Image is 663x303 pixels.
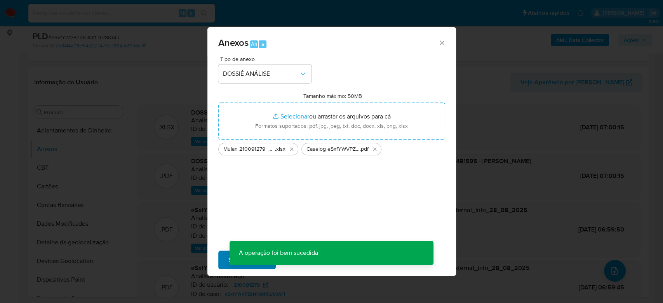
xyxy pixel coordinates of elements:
button: Subir arquivo [218,251,276,269]
ul: Arquivos selecionados [218,140,445,155]
span: Mulan 210091279_2025_08_27_16_47_28 [223,145,275,153]
span: Subir arquivo [228,251,266,268]
span: DOSSIÊ ANÁLISE [223,70,299,78]
label: Tamanho máximo: 50MB [303,92,362,99]
button: Excluir Caselog eSxfYWVPZbNiIQtfBLvS0AFi_2025_08_27_16_57_17 - CPF 02613481595 - JOSIMAR FARIAS S... [370,145,379,154]
button: Excluir Mulan 210091279_2025_08_27_16_47_28.xlsx [287,145,296,154]
button: Fechar [438,39,445,46]
span: Alt [251,40,257,48]
span: .pdf [360,145,369,153]
span: a [261,40,264,48]
span: Anexos [218,36,249,49]
span: Tipo de anexo [220,56,313,62]
span: Caselog eSxfYWVPZbNiIQtfBLvS0AFi_2025_08_27_16_57_17 - CPF 02613481595 - [PERSON_NAME] [306,145,360,153]
p: A operação foi bem sucedida [230,241,327,265]
span: .xlsx [275,145,285,153]
span: Cancelar [289,251,314,268]
button: DOSSIÊ ANÁLISE [218,64,311,83]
